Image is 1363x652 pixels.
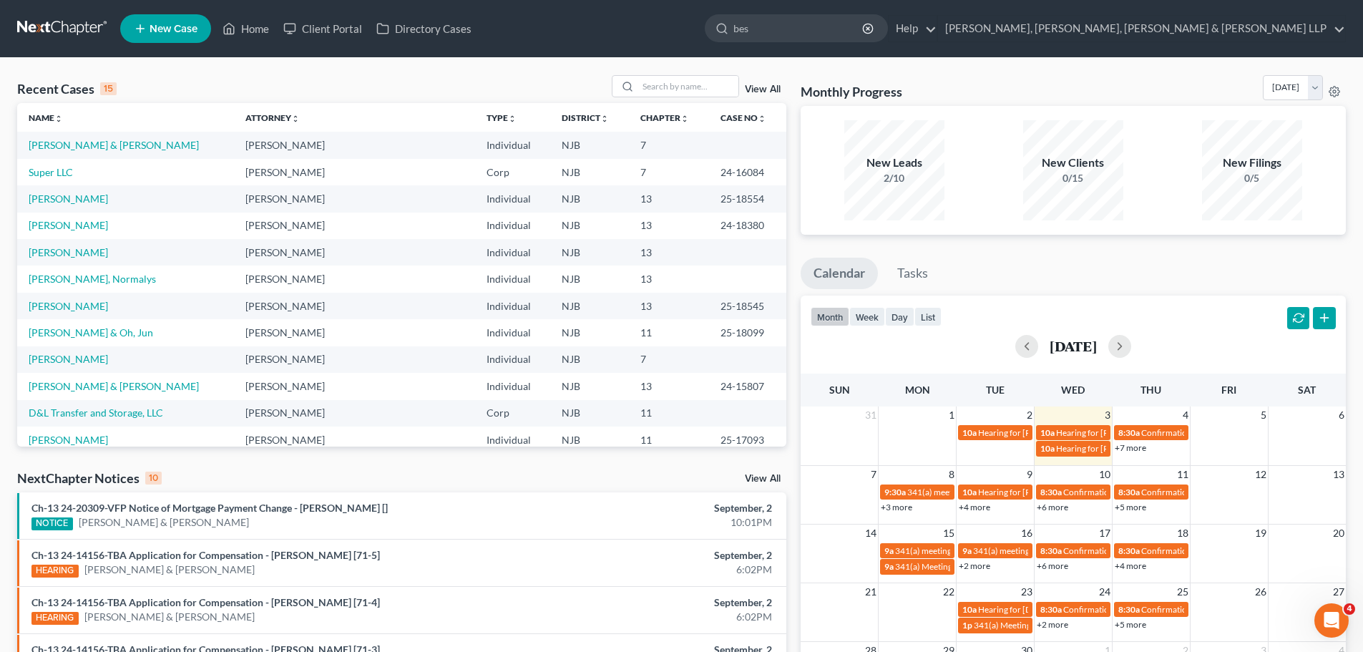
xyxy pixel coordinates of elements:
span: 8:30a [1040,604,1062,615]
td: NJB [550,132,629,158]
td: 25-17093 [709,427,786,453]
td: 25-18554 [709,185,786,212]
span: 8:30a [1040,487,1062,497]
td: Individual [475,185,550,212]
span: 20 [1332,525,1346,542]
span: 14 [864,525,878,542]
a: Tasks [884,258,941,289]
div: HEARING [31,565,79,578]
span: 24 [1098,583,1112,600]
i: unfold_more [54,115,63,123]
span: Wed [1061,384,1085,396]
a: D&L Transfer and Storage, LLC [29,407,163,419]
span: 10a [962,427,977,438]
div: Recent Cases [17,80,117,97]
td: Individual [475,266,550,292]
a: +4 more [1115,560,1146,571]
span: 8 [947,466,956,483]
div: September, 2 [534,595,772,610]
span: 3 [1103,407,1112,424]
td: 11 [629,400,709,427]
span: 4 [1344,603,1355,615]
a: Ch-13 24-14156-TBA Application for Compensation - [PERSON_NAME] [71-4] [31,596,380,608]
td: [PERSON_NAME] [234,159,475,185]
td: 11 [629,427,709,453]
i: unfold_more [508,115,517,123]
a: Client Portal [276,16,369,42]
span: Thu [1140,384,1161,396]
div: NOTICE [31,517,73,530]
div: 0/15 [1023,171,1123,185]
span: Confirmation hearing for [PERSON_NAME] [1063,604,1226,615]
td: [PERSON_NAME] [234,185,475,212]
span: 10a [962,487,977,497]
div: HEARING [31,612,79,625]
a: [PERSON_NAME] [29,300,108,312]
a: [PERSON_NAME] [29,219,108,231]
span: Mon [905,384,930,396]
td: [PERSON_NAME] [234,373,475,399]
button: list [914,307,942,326]
span: 15 [942,525,956,542]
i: unfold_more [758,115,766,123]
span: 9a [962,545,972,556]
input: Search by name... [638,76,738,97]
td: [PERSON_NAME] [234,427,475,453]
td: NJB [550,373,629,399]
td: 24-16084 [709,159,786,185]
a: Home [215,16,276,42]
a: View All [745,474,781,484]
a: Case Nounfold_more [720,112,766,123]
td: Corp [475,400,550,427]
span: Fri [1221,384,1236,396]
span: Hearing for [DEMOGRAPHIC_DATA] et [PERSON_NAME] et al [978,604,1211,615]
td: Individual [475,293,550,319]
span: Hearing for [PERSON_NAME] [978,487,1090,497]
a: +4 more [959,502,990,512]
td: 25-18545 [709,293,786,319]
span: Confirmation hearing for [PERSON_NAME] [1141,604,1304,615]
td: [PERSON_NAME] [234,213,475,239]
div: September, 2 [534,501,772,515]
span: 8:30a [1118,545,1140,556]
span: 4 [1181,407,1190,424]
td: [PERSON_NAME] [234,132,475,158]
td: [PERSON_NAME] [234,319,475,346]
a: [PERSON_NAME] [29,434,108,446]
a: [PERSON_NAME] & [PERSON_NAME] [84,610,255,624]
td: 25-18099 [709,319,786,346]
span: Tue [986,384,1005,396]
span: 8:30a [1040,545,1062,556]
a: +2 more [1037,619,1068,630]
span: 31 [864,407,878,424]
td: NJB [550,185,629,212]
span: 23 [1020,583,1034,600]
i: unfold_more [291,115,300,123]
td: Individual [475,373,550,399]
a: Nameunfold_more [29,112,63,123]
iframe: Intercom live chat [1314,603,1349,638]
td: NJB [550,239,629,266]
a: Ch-13 24-20309-VFP Notice of Mortgage Payment Change - [PERSON_NAME] [] [31,502,388,514]
div: 10 [145,472,162,485]
span: Confirmation hearing for [PERSON_NAME] [1141,487,1304,497]
a: [PERSON_NAME], [PERSON_NAME], [PERSON_NAME] & [PERSON_NAME] LLP [938,16,1345,42]
span: 1 [947,407,956,424]
div: 2/10 [844,171,944,185]
div: NextChapter Notices [17,469,162,487]
span: 27 [1332,583,1346,600]
td: Individual [475,346,550,373]
td: Individual [475,132,550,158]
span: 2 [1025,407,1034,424]
i: unfold_more [680,115,689,123]
td: Individual [475,319,550,346]
td: 7 [629,159,709,185]
a: +7 more [1115,442,1146,453]
td: [PERSON_NAME] [234,346,475,373]
span: 10 [1098,466,1112,483]
div: New Leads [844,155,944,171]
span: 17 [1098,525,1112,542]
td: [PERSON_NAME] [234,239,475,266]
span: 341(a) meeting for [PERSON_NAME] [973,545,1111,556]
span: 13 [1332,466,1346,483]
